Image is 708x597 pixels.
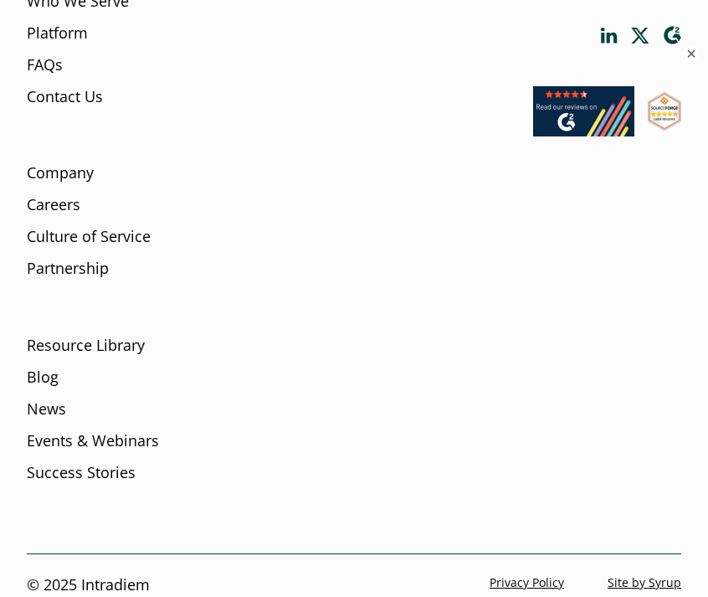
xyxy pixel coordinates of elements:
[648,115,681,135] a: Link opens in a new window
[490,575,564,591] a: Privacy Policy
[27,367,59,389] a: Blog
[27,163,94,185] a: Company
[648,92,681,131] img: SourceForge User Reviews
[27,462,136,484] a: Success Stories
[683,45,700,62] button: ×
[27,430,159,452] a: Events & Webinars
[608,575,681,591] a: Site by Syrup
[533,86,634,136] img: Read our reviews on G2
[27,226,151,248] a: Culture of Service
[27,335,145,357] a: Resource Library
[27,399,66,420] a: News
[27,575,150,597] p: © 2025 Intradiem
[533,121,634,141] a: Link opens in a new window
[27,258,109,280] a: Partnership
[27,195,80,217] a: Careers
